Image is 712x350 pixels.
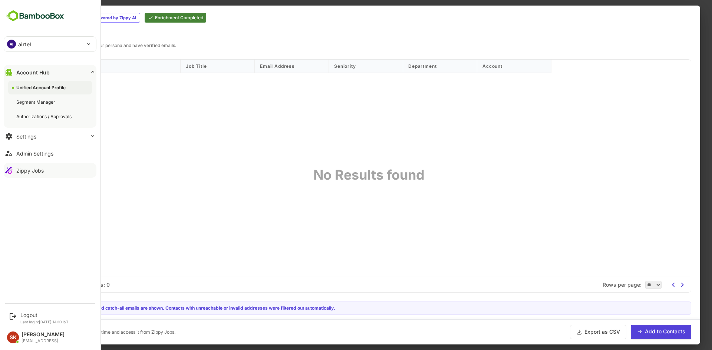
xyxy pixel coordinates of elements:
button: Export as CSV [532,319,589,334]
button: Admin Settings [4,146,96,161]
div: SK [7,331,19,343]
div: Enrichment Completed [107,7,168,17]
button: Settings [4,129,96,144]
div: Settings [16,133,36,140]
div: [PERSON_NAME] [22,331,65,338]
div: AIairtel [4,37,96,51]
div: Authorizations / Approvals [16,113,73,120]
div: Account Hub [16,69,50,76]
div: Logout [20,312,69,318]
p: These contacts match your persona and have verified emails. [9,37,139,43]
div: [EMAIL_ADDRESS] [22,339,65,343]
span: Powered by Zippy AI [45,7,102,17]
div: Zippy Jobs [16,167,44,174]
img: BambooboxFullLogoMark.5f36c76dfaba33ec1ec1367b70bb1252.svg [4,9,66,23]
span: Contact Name [14,58,49,63]
span: Seniority [296,58,318,63]
button: Add to Contacts [593,319,653,334]
button: Account Hub [4,65,96,80]
div: Total Rows: 0 | Rows: 0 [13,275,72,283]
div: Admin Settings [16,150,53,157]
div: No Results found [264,67,398,271]
span: Rows per page: [565,275,604,283]
div: Note: Only valid and catch-all emails are shown. Contacts with unreachable or invalid addresses w... [9,296,653,309]
button: Zippy Jobs [4,163,96,178]
div: Unified Account Profile [16,84,67,91]
span: Department [370,58,399,63]
p: airtel [18,40,31,48]
span: Account [445,58,465,63]
span: Email Address [222,58,257,63]
iframe: Enrichment UI page [12,6,674,344]
span: Job Title [148,58,169,63]
p: Last login: [DATE] 14:10 IST [20,320,69,324]
div: Segment Manager [16,99,57,105]
div: Contact Results [9,29,139,37]
div: AI [7,40,16,49]
h2: Click to edit task name [21,8,40,17]
div: You can close this anytime and access it from Zippy Jobs. [9,324,138,330]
